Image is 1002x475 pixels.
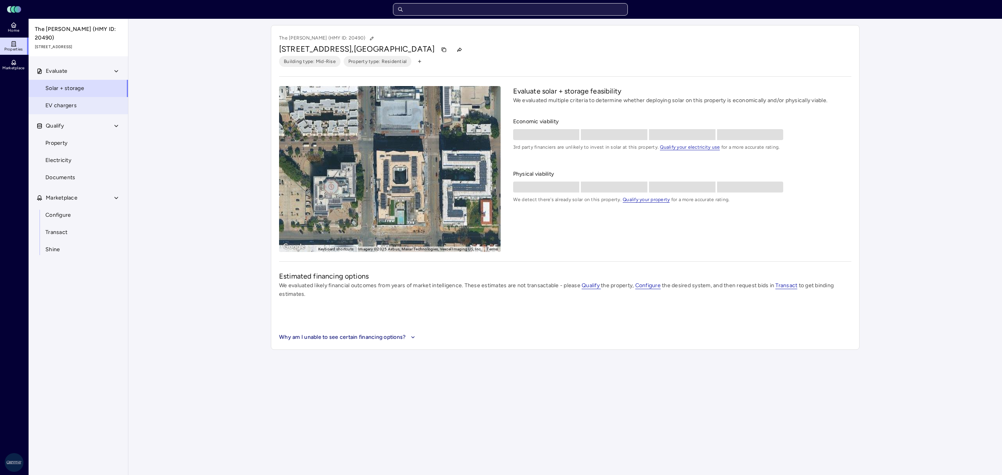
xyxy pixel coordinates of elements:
a: Shine [28,241,128,258]
a: Documents [28,169,128,186]
img: Google [281,242,307,252]
span: Qualify [46,122,64,130]
span: Solar + storage [45,84,84,93]
span: Marketplace [46,194,77,202]
a: Transact [775,282,797,289]
a: Solar + storage [28,80,128,97]
span: Marketplace [2,66,24,70]
span: Qualify your property [623,197,670,203]
span: Home [8,28,19,33]
span: 3rd party financiers are unlikely to invest in solar at this property. for a more accurate rating. [513,143,851,151]
button: Keyboard shortcuts [318,246,354,252]
button: Marketplace [29,189,129,207]
span: EV chargers [45,101,77,110]
span: Documents [45,173,75,182]
button: Qualify [29,117,129,135]
a: Transact [28,224,128,241]
button: Why am I unable to see certain financing options? [279,333,417,342]
span: Configure [45,211,71,220]
span: Transact [45,228,67,237]
p: We evaluated likely financial outcomes from years of market intelligence. These estimates are not... [279,281,851,299]
h2: Estimated financing options [279,271,851,281]
span: [GEOGRAPHIC_DATA] [354,44,435,54]
span: Physical viability [513,170,851,178]
a: Qualify [582,282,601,289]
button: Building type: Mid-Rise [279,56,341,67]
span: [STREET_ADDRESS] [35,44,123,50]
span: Electricity [45,156,71,165]
h2: Evaluate solar + storage feasibility [513,86,851,96]
span: Building type: Mid-Rise [284,58,336,65]
span: Property type: Residential [348,58,407,65]
span: The [PERSON_NAME] (HMY ID: 20490) [35,25,123,42]
span: Property [45,139,67,148]
a: Configure [28,207,128,224]
a: Electricity [28,152,128,169]
a: EV chargers [28,97,128,114]
span: We detect there's already solar on this property. for a more accurate rating. [513,196,851,203]
button: Evaluate [29,63,129,80]
span: [STREET_ADDRESS], [279,44,354,54]
p: The [PERSON_NAME] (HMY ID: 20490) [279,33,377,43]
a: Terms [487,247,498,251]
a: Qualify your property [623,197,670,202]
a: Property [28,135,128,152]
span: Shine [45,245,60,254]
span: Evaluate [46,67,67,76]
a: Configure [635,282,661,289]
img: Greystar AS [5,453,23,472]
button: Property type: Residential [344,56,412,67]
span: Economic viability [513,117,851,126]
p: We evaluated multiple criteria to determine whether deploying solar on this property is economica... [513,96,851,105]
a: Qualify your electricity use [660,144,720,150]
span: Imagery ©2025 Airbus, Maxar Technologies, Vexcel Imaging US, Inc. [358,247,482,251]
span: Properties [4,47,23,52]
a: Open this area in Google Maps (opens a new window) [281,242,307,252]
